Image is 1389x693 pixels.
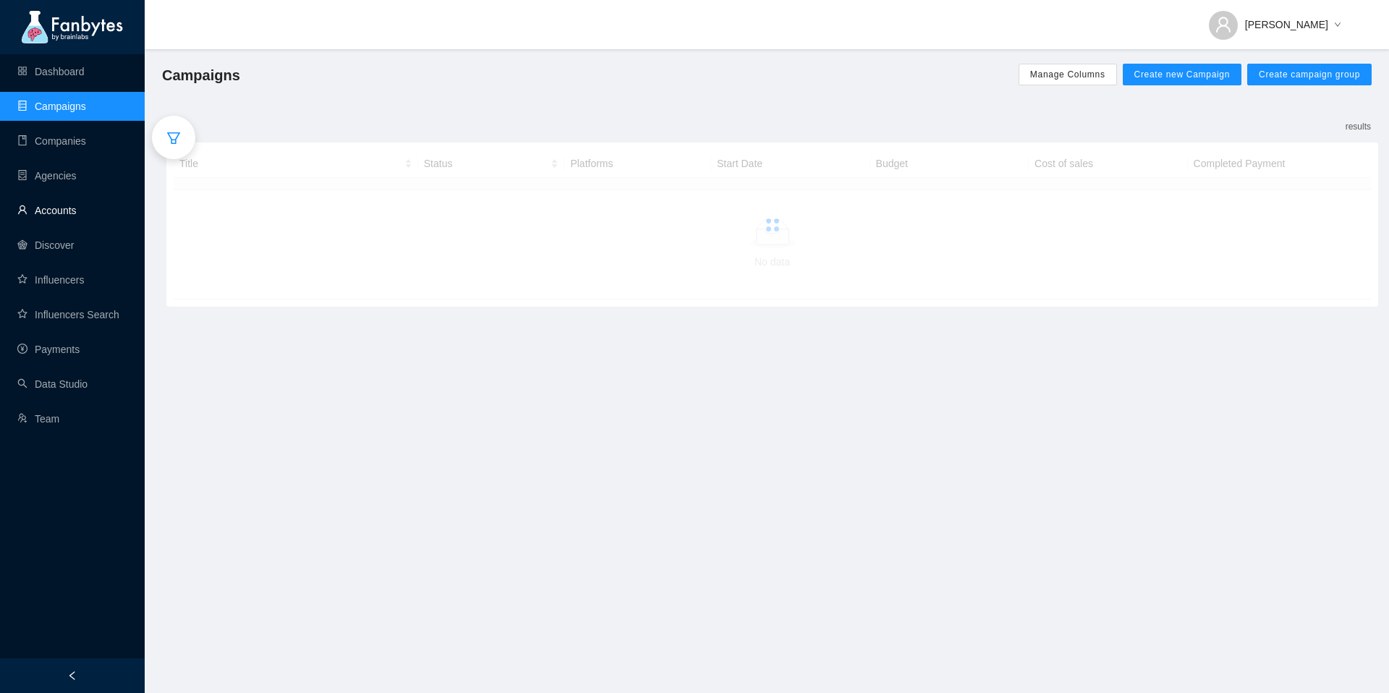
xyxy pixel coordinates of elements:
[1215,16,1232,33] span: user
[1247,64,1372,85] button: Create campaign group
[17,378,88,390] a: searchData Studio
[17,135,86,147] a: bookCompanies
[17,413,59,425] a: usergroup-addTeam
[1197,7,1353,30] button: [PERSON_NAME]down
[162,64,240,87] span: Campaigns
[1245,17,1328,33] span: [PERSON_NAME]
[1030,69,1105,80] span: Manage Columns
[1134,69,1231,80] span: Create new Campaign
[166,131,181,145] span: filter
[17,101,86,112] a: databaseCampaigns
[1123,64,1242,85] button: Create new Campaign
[17,344,80,355] a: pay-circlePayments
[17,239,74,251] a: radar-chartDiscover
[17,274,84,286] a: starInfluencers
[1019,64,1117,85] button: Manage Columns
[17,309,119,320] a: starInfluencers Search
[1334,21,1341,30] span: down
[67,671,77,681] span: left
[17,66,85,77] a: appstoreDashboard
[1259,69,1360,80] span: Create campaign group
[1346,119,1371,134] p: results
[17,205,77,216] a: userAccounts
[17,170,77,182] a: containerAgencies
